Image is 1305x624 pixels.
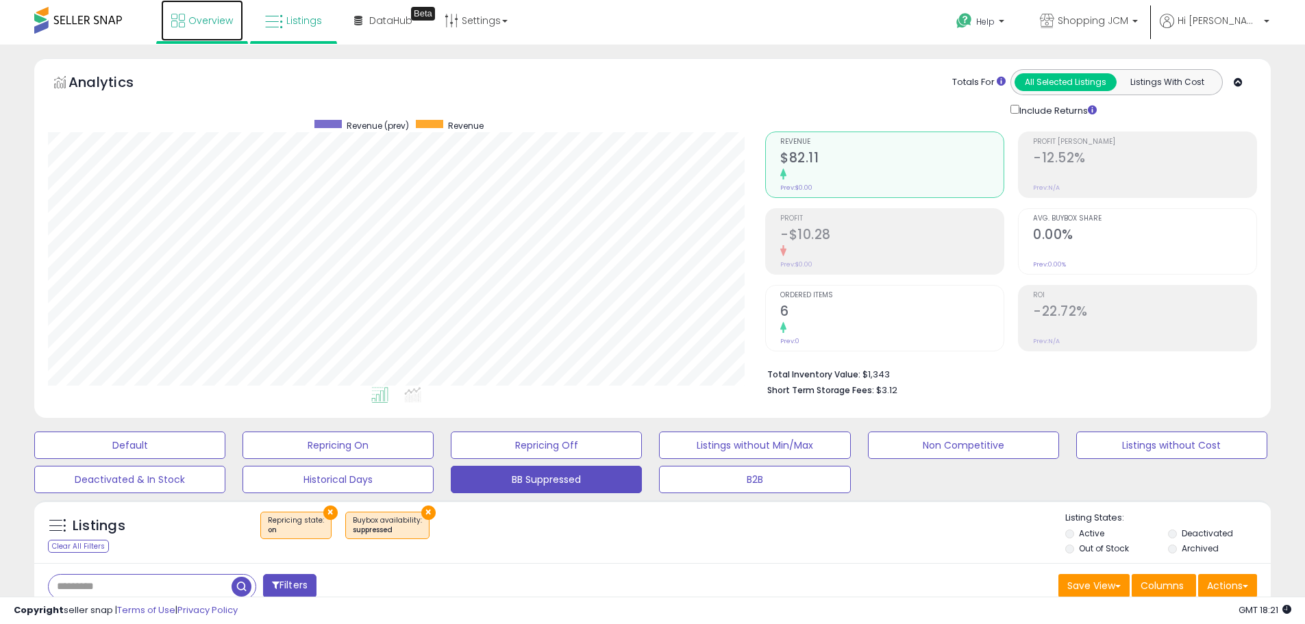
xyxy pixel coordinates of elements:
button: × [421,506,436,520]
button: Non Competitive [868,432,1059,459]
div: on [268,525,324,535]
p: Listing States: [1065,512,1271,525]
span: Profit [PERSON_NAME] [1033,138,1256,146]
button: Historical Days [243,466,434,493]
div: seller snap | | [14,604,238,617]
div: Include Returns [1000,102,1113,118]
span: DataHub [369,14,412,27]
span: Profit [780,215,1004,223]
button: Save View [1058,574,1130,597]
h2: -12.52% [1033,150,1256,169]
span: Listings [286,14,322,27]
small: Prev: N/A [1033,337,1060,345]
button: Default [34,432,225,459]
h2: -$10.28 [780,227,1004,245]
span: Revenue [448,120,484,132]
button: Columns [1132,574,1196,597]
button: Actions [1198,574,1257,597]
label: Out of Stock [1079,542,1129,554]
h2: $82.11 [780,150,1004,169]
small: Prev: 0.00% [1033,260,1066,269]
span: Repricing state : [268,515,324,536]
span: Buybox availability : [353,515,422,536]
h2: 6 [780,303,1004,322]
span: $3.12 [876,384,897,397]
h2: 0.00% [1033,227,1256,245]
button: BB Suppressed [451,466,642,493]
h2: -22.72% [1033,303,1256,322]
button: All Selected Listings [1015,73,1117,91]
span: Revenue [780,138,1004,146]
small: Prev: 0 [780,337,799,345]
span: ROI [1033,292,1256,299]
span: Ordered Items [780,292,1004,299]
button: Listings With Cost [1116,73,1218,91]
i: Get Help [956,12,973,29]
button: Listings without Cost [1076,432,1267,459]
a: Help [945,2,1018,45]
span: Overview [188,14,233,27]
div: suppressed [353,525,422,535]
button: Repricing Off [451,432,642,459]
label: Archived [1182,542,1219,554]
span: Help [976,16,995,27]
button: × [323,506,338,520]
b: Short Term Storage Fees: [767,384,874,396]
a: Hi [PERSON_NAME] [1160,14,1269,45]
button: Repricing On [243,432,434,459]
button: Listings without Min/Max [659,432,850,459]
small: Prev: $0.00 [780,260,812,269]
div: Clear All Filters [48,540,109,553]
a: Privacy Policy [177,603,238,616]
span: Hi [PERSON_NAME] [1178,14,1260,27]
small: Prev: $0.00 [780,184,812,192]
h5: Listings [73,516,125,536]
span: Columns [1141,579,1184,592]
b: Total Inventory Value: [767,369,860,380]
span: Revenue (prev) [347,120,409,132]
strong: Copyright [14,603,64,616]
li: $1,343 [767,365,1247,382]
span: Avg. Buybox Share [1033,215,1256,223]
a: Terms of Use [117,603,175,616]
button: B2B [659,466,850,493]
button: Filters [263,574,316,598]
button: Deactivated & In Stock [34,466,225,493]
span: Shopping JCM [1058,14,1128,27]
label: Deactivated [1182,527,1233,539]
div: Totals For [952,76,1006,89]
span: 2025-09-9 18:21 GMT [1239,603,1291,616]
h5: Analytics [69,73,160,95]
div: Tooltip anchor [411,7,435,21]
label: Active [1079,527,1104,539]
small: Prev: N/A [1033,184,1060,192]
